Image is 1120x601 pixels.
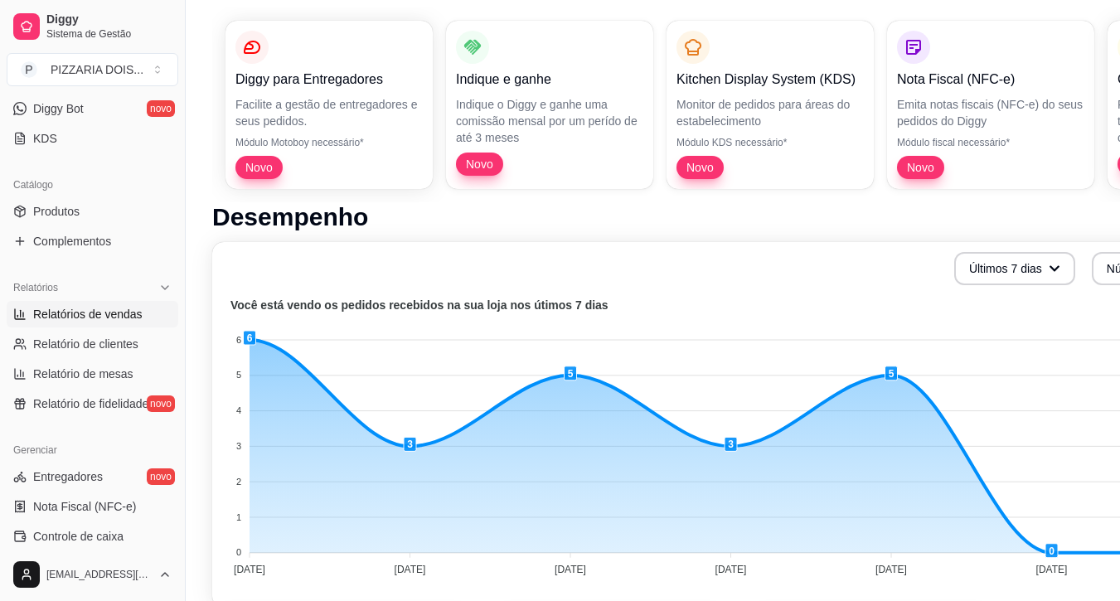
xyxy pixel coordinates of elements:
span: P [21,61,37,78]
a: Relatório de mesas [7,361,178,387]
span: Produtos [33,203,80,220]
a: Complementos [7,228,178,254]
p: Indique e ganhe [456,70,643,90]
div: Gerenciar [7,437,178,463]
p: Diggy para Entregadores [235,70,423,90]
a: Produtos [7,198,178,225]
button: Diggy para EntregadoresFacilite a gestão de entregadores e seus pedidos.Módulo Motoboy necessário... [225,21,433,189]
text: Você está vendo os pedidos recebidos na sua loja nos útimos 7 dias [230,298,608,312]
p: Emita notas fiscais (NFC-e) do seus pedidos do Diggy [897,96,1084,129]
tspan: [DATE] [1036,564,1068,575]
span: Sistema de Gestão [46,27,172,41]
p: Módulo fiscal necessário* [897,136,1084,149]
tspan: [DATE] [234,564,265,575]
span: Controle de caixa [33,528,124,545]
button: Indique e ganheIndique o Diggy e ganhe uma comissão mensal por um perído de até 3 mesesNovo [446,21,653,189]
tspan: [DATE] [875,564,907,575]
button: [EMAIL_ADDRESS][DOMAIN_NAME] [7,555,178,594]
tspan: 2 [236,477,241,487]
tspan: [DATE] [555,564,586,575]
span: Complementos [33,233,111,250]
p: Monitor de pedidos para áreas do estabelecimento [676,96,864,129]
tspan: 5 [236,370,241,380]
div: Catálogo [7,172,178,198]
span: Novo [459,156,500,172]
span: Diggy Bot [33,100,84,117]
span: Relatórios [13,281,58,294]
div: PIZZARIA DOIS ... [51,61,143,78]
span: Entregadores [33,468,103,485]
tspan: [DATE] [395,564,426,575]
tspan: 1 [236,512,241,522]
p: Kitchen Display System (KDS) [676,70,864,90]
a: Nota Fiscal (NFC-e) [7,493,178,520]
span: [EMAIL_ADDRESS][DOMAIN_NAME] [46,568,152,581]
span: Relatório de clientes [33,336,138,352]
span: KDS [33,130,57,147]
a: Relatório de clientes [7,331,178,357]
a: Relatório de fidelidadenovo [7,390,178,417]
button: Kitchen Display System (KDS)Monitor de pedidos para áreas do estabelecimentoMódulo KDS necessário... [667,21,874,189]
tspan: 0 [236,547,241,557]
p: Nota Fiscal (NFC-e) [897,70,1084,90]
a: DiggySistema de Gestão [7,7,178,46]
span: Novo [239,159,279,176]
p: Módulo KDS necessário* [676,136,864,149]
tspan: 4 [236,405,241,415]
tspan: [DATE] [715,564,747,575]
span: Novo [900,159,941,176]
p: Módulo Motoboy necessário* [235,136,423,149]
span: Diggy [46,12,172,27]
p: Facilite a gestão de entregadores e seus pedidos. [235,96,423,129]
tspan: 3 [236,441,241,451]
span: Relatório de fidelidade [33,395,148,412]
span: Relatórios de vendas [33,306,143,322]
span: Novo [680,159,720,176]
span: Nota Fiscal (NFC-e) [33,498,136,515]
a: Entregadoresnovo [7,463,178,490]
a: Controle de caixa [7,523,178,550]
button: Últimos 7 dias [954,252,1075,285]
span: Relatório de mesas [33,366,133,382]
button: Select a team [7,53,178,86]
a: Diggy Botnovo [7,95,178,122]
tspan: 6 [236,335,241,345]
button: Nota Fiscal (NFC-e)Emita notas fiscais (NFC-e) do seus pedidos do DiggyMódulo fiscal necessário*Novo [887,21,1094,189]
p: Indique o Diggy e ganhe uma comissão mensal por um perído de até 3 meses [456,96,643,146]
a: KDS [7,125,178,152]
a: Relatórios de vendas [7,301,178,327]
